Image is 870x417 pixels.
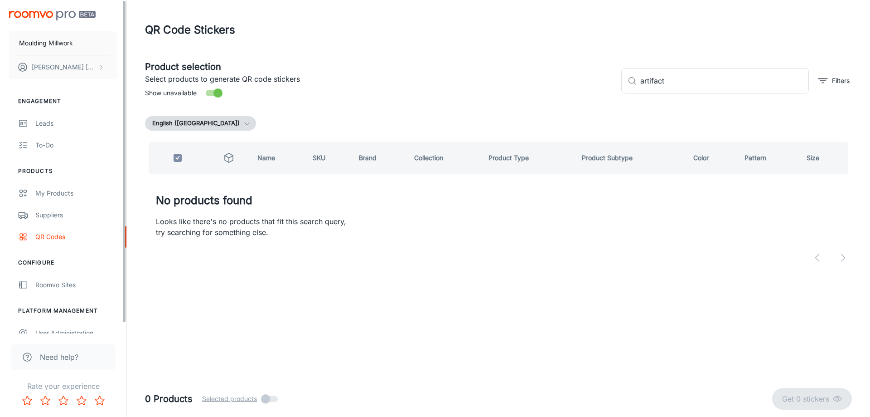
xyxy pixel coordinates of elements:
[407,142,481,174] th: Collection
[640,68,809,93] input: Search by SKU, brand, collection...
[832,76,850,86] p: Filters
[35,210,117,220] div: Suppliers
[816,74,852,88] button: filter
[9,31,117,55] button: Moulding Millwork
[9,11,96,20] img: Roomvo PRO Beta
[250,142,305,174] th: Name
[35,118,117,128] div: Leads
[352,142,406,174] th: Brand
[19,38,73,48] p: Moulding Millwork
[737,142,799,174] th: Pattern
[686,142,737,174] th: Color
[35,140,117,150] div: To-do
[305,142,352,174] th: SKU
[145,88,197,98] span: Show unavailable
[481,142,575,174] th: Product Type
[156,192,841,209] h4: No products found
[799,142,852,174] th: Size
[35,188,117,198] div: My Products
[575,142,686,174] th: Product Subtype
[156,216,355,238] p: Looks like there's no products that fit this search query, try searching for something else.
[145,60,614,74] h5: Product selection
[9,55,117,79] button: [PERSON_NAME] [PERSON_NAME]
[145,22,235,38] h1: QR Code Stickers
[145,74,614,84] p: Select products to generate QR code stickers
[32,62,96,72] p: [PERSON_NAME] [PERSON_NAME]
[35,280,117,290] div: Roomvo Sites
[145,116,256,131] button: English ([GEOGRAPHIC_DATA])
[35,232,117,242] div: QR Codes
